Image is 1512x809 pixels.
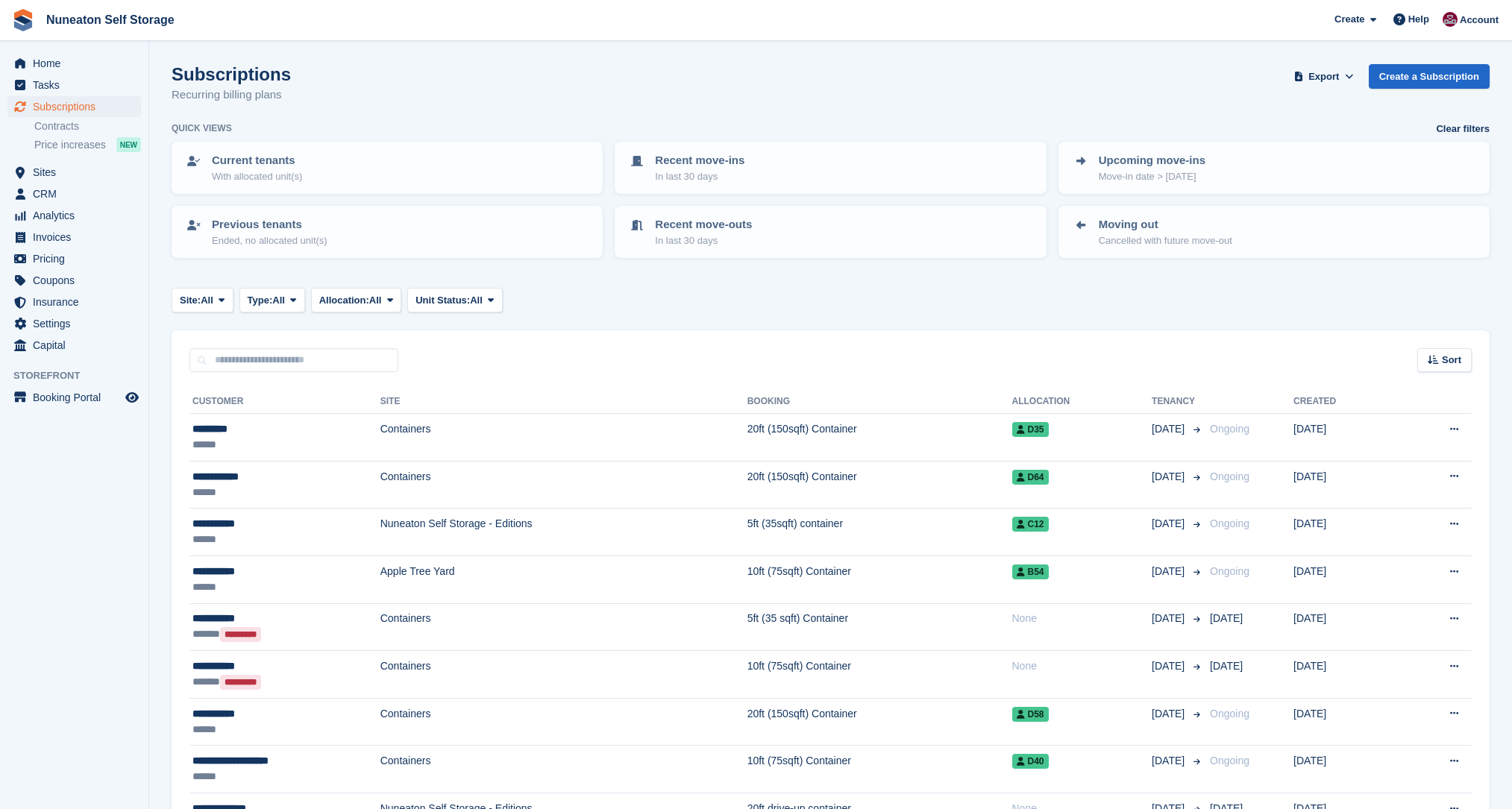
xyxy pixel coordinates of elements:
a: Preview store [123,388,141,406]
p: Recent move-outs [655,216,752,233]
td: Nuneaton Self Storage - Editions [380,509,747,556]
a: Clear filters [1436,122,1490,136]
a: menu [7,162,141,183]
a: Nuneaton Self Storage [40,7,181,32]
a: Contracts [34,119,141,133]
p: In last 30 days [655,169,744,184]
h6: Quick views [172,122,232,135]
td: [DATE] [1293,746,1396,793]
span: Export [1308,69,1339,84]
span: [DATE] [1152,564,1188,579]
td: [DATE] [1293,414,1396,462]
div: NEW [116,137,141,152]
button: Export [1291,64,1357,89]
span: Help [1408,12,1429,27]
span: Insurance [33,292,122,312]
td: Containers [380,746,747,793]
span: Sites [33,162,122,183]
a: menu [7,96,141,117]
a: menu [7,205,141,226]
th: Site [380,390,747,414]
span: Site: [180,293,201,308]
span: D58 [1012,707,1049,722]
a: menu [7,53,141,74]
span: Sort [1442,353,1461,368]
a: menu [7,183,141,204]
td: Containers [380,651,747,699]
a: menu [7,270,141,291]
a: menu [7,75,141,95]
span: D40 [1012,754,1049,769]
span: Capital [33,335,122,356]
span: Price increases [34,138,106,152]
th: Tenancy [1152,390,1204,414]
a: menu [7,335,141,356]
td: [DATE] [1293,509,1396,556]
a: Recent move-outs In last 30 days [616,207,1044,256]
td: Containers [380,461,747,509]
td: 5ft (35sqft) container [747,509,1012,556]
a: Recent move-ins In last 30 days [616,143,1044,192]
span: Storefront [13,368,148,383]
span: All [201,293,213,308]
th: Customer [189,390,380,414]
a: menu [7,248,141,269]
p: Current tenants [212,152,302,169]
a: Moving out Cancelled with future move-out [1060,207,1488,256]
td: [DATE] [1293,461,1396,509]
a: menu [7,387,141,408]
span: D35 [1012,422,1049,437]
th: Created [1293,390,1396,414]
button: Type: All [239,288,305,312]
td: 10ft (75sqft) Container [747,651,1012,699]
p: Cancelled with future move-out [1099,233,1232,248]
span: All [470,293,483,308]
h1: Subscriptions [172,64,291,84]
span: Settings [33,313,122,334]
p: Recurring billing plans [172,86,291,104]
span: Coupons [33,270,122,291]
td: Containers [380,414,747,462]
p: Upcoming move-ins [1099,152,1205,169]
p: Previous tenants [212,216,327,233]
a: Current tenants With allocated unit(s) [173,143,601,192]
span: C12 [1012,517,1049,532]
a: Upcoming move-ins Move-in date > [DATE] [1060,143,1488,192]
button: Unit Status: All [407,288,502,312]
img: Chris Palmer [1443,12,1458,27]
span: Ongoing [1210,708,1249,720]
span: Analytics [33,205,122,226]
span: Ongoing [1210,423,1249,435]
a: Create a Subscription [1369,64,1490,89]
td: 10ft (75sqft) Container [747,555,1012,603]
td: Apple Tree Yard [380,555,747,603]
span: Create [1334,12,1364,27]
span: Type: [248,293,273,308]
span: [DATE] [1152,516,1188,532]
p: Ended, no allocated unit(s) [212,233,327,248]
span: B54 [1012,564,1049,579]
td: Containers [380,698,747,746]
th: Allocation [1012,390,1152,414]
div: None [1012,658,1152,674]
span: Account [1460,13,1499,28]
td: [DATE] [1293,651,1396,699]
span: Ongoing [1210,565,1249,577]
span: Unit Status: [415,293,470,308]
span: D64 [1012,470,1049,485]
span: Booking Portal [33,387,122,408]
td: [DATE] [1293,698,1396,746]
span: [DATE] [1210,660,1243,672]
span: Allocation: [319,293,369,308]
span: [DATE] [1152,753,1188,769]
td: Containers [380,603,747,651]
a: menu [7,292,141,312]
span: Ongoing [1210,470,1249,482]
td: 20ft (150sqft) Container [747,698,1012,746]
div: None [1012,611,1152,626]
span: [DATE] [1152,658,1188,674]
th: Booking [747,390,1012,414]
span: CRM [33,183,122,204]
td: [DATE] [1293,603,1396,651]
span: Ongoing [1210,755,1249,766]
